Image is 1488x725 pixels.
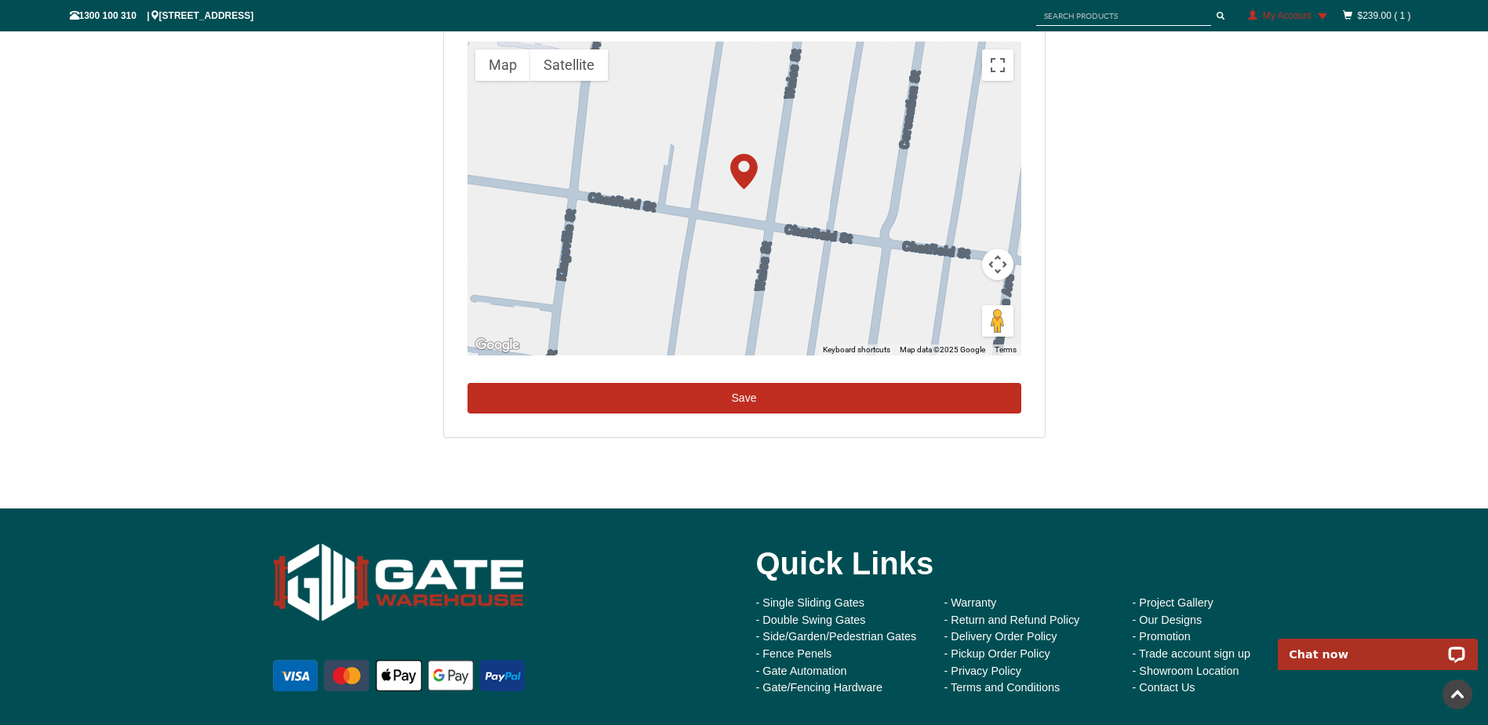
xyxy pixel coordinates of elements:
div: Quick Links [756,532,1297,595]
a: - Gate Automation [756,665,847,677]
span: My Account [1263,10,1312,21]
a: Terms (opens in new tab) [995,345,1017,354]
button: Toggle fullscreen view [982,49,1013,81]
a: - Contact Us [1133,681,1195,694]
a: Open this area in Google Maps (opens a new window) [471,335,523,355]
button: Show street map [475,49,530,81]
img: Gate Warehouse [270,532,528,633]
button: Save [468,383,1021,414]
a: - Pickup Order Policy [944,647,1050,660]
button: Keyboard shortcuts [823,344,890,355]
a: - Single Sliding Gates [756,596,864,609]
button: Show satellite imagery [530,49,608,81]
a: - Gate/Fencing Hardware [756,681,883,694]
iframe: LiveChat chat widget [1268,621,1488,670]
button: Map camera controls [982,249,1013,280]
div: 82 Wales Street, KINGSVILLE VIC 3012 [730,163,758,199]
a: - Project Gallery [1133,596,1213,609]
a: - Delivery Order Policy [944,630,1057,643]
a: - Double Swing Gates [756,614,866,626]
a: - Privacy Policy [944,665,1021,677]
a: - Terms and Conditions [944,681,1061,694]
a: - Promotion [1133,630,1191,643]
a: - Trade account sign up [1133,647,1250,660]
span: Map data ©2025 Google [900,345,985,354]
span: 1300 100 310 | [STREET_ADDRESS] [70,10,254,21]
a: $239.00 ( 1 ) [1357,10,1410,21]
a: - Showroom Location [1133,665,1239,677]
img: Google [471,335,523,355]
a: - Warranty [944,596,997,609]
img: payment options [270,657,528,694]
a: - Fence Penels [756,647,832,660]
a: - Return and Refund Policy [944,614,1080,626]
input: SEARCH PRODUCTS [1036,6,1211,26]
button: Drag Pegman onto the map to open Street View [982,305,1013,337]
a: - Our Designs [1133,614,1202,626]
a: - Side/Garden/Pedestrian Gates [756,630,917,643]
